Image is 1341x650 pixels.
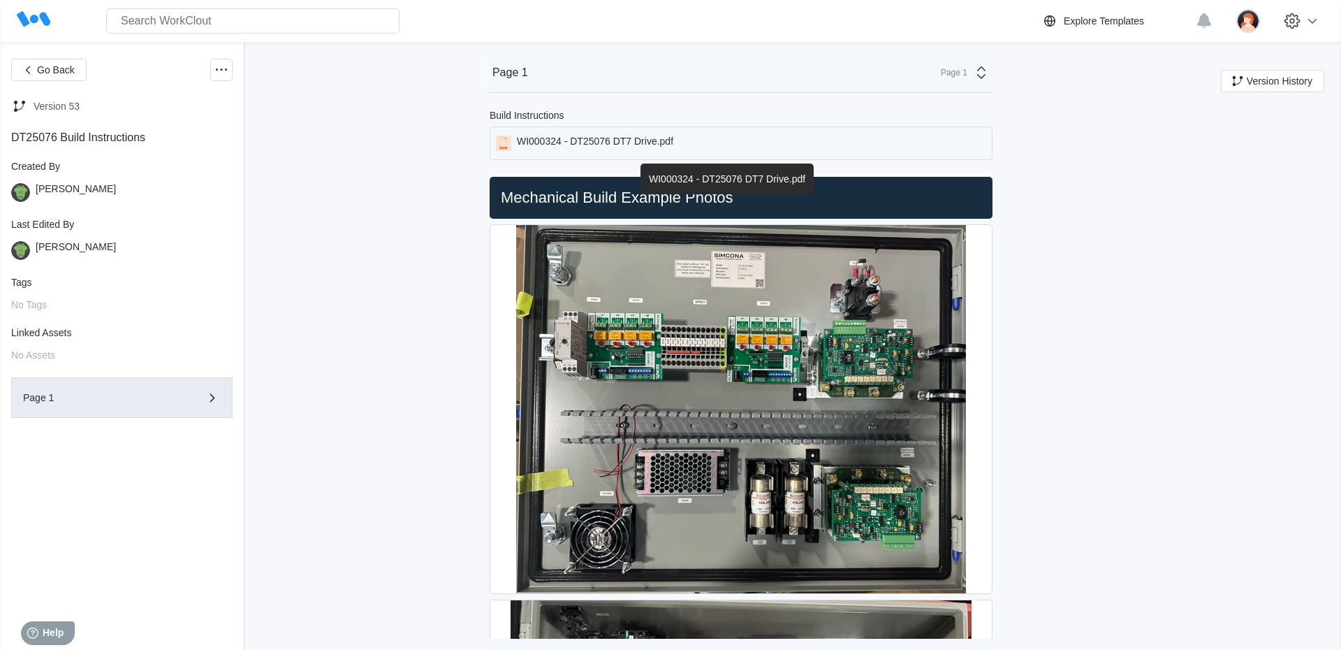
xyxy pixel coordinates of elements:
[11,327,233,338] div: Linked Assets
[1247,76,1312,86] span: Version History
[492,66,528,79] div: Page 1
[23,393,181,403] div: Page 1
[1064,15,1144,27] div: Explore Templates
[11,377,233,418] button: Page 1
[11,349,233,361] div: No Assets
[11,277,233,288] div: Tags
[36,241,116,260] div: [PERSON_NAME]
[11,241,30,260] img: gator.png
[11,299,233,310] div: No Tags
[36,183,116,202] div: [PERSON_NAME]
[11,183,30,202] img: gator.png
[516,225,966,593] img: Screenshot2024-11-22132739.jpg
[640,164,814,194] div: WI000324 - DT25076 DT7 Drive.pdf
[11,59,87,81] button: Go Back
[932,68,967,78] div: Page 1
[517,136,673,151] div: WI000324 - DT25076 DT7 Drive.pdf
[34,101,80,112] div: Version 53
[1236,9,1260,33] img: user-2.png
[1221,70,1324,92] button: Version History
[37,65,75,75] span: Go Back
[1041,13,1189,29] a: Explore Templates
[11,131,233,144] div: DT25076 Build Instructions
[490,110,564,121] div: Build Instructions
[495,188,987,208] h2: Mechanical Build Example Photos
[11,219,233,230] div: Last Edited By
[11,161,233,172] div: Created By
[106,8,400,34] input: Search WorkClout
